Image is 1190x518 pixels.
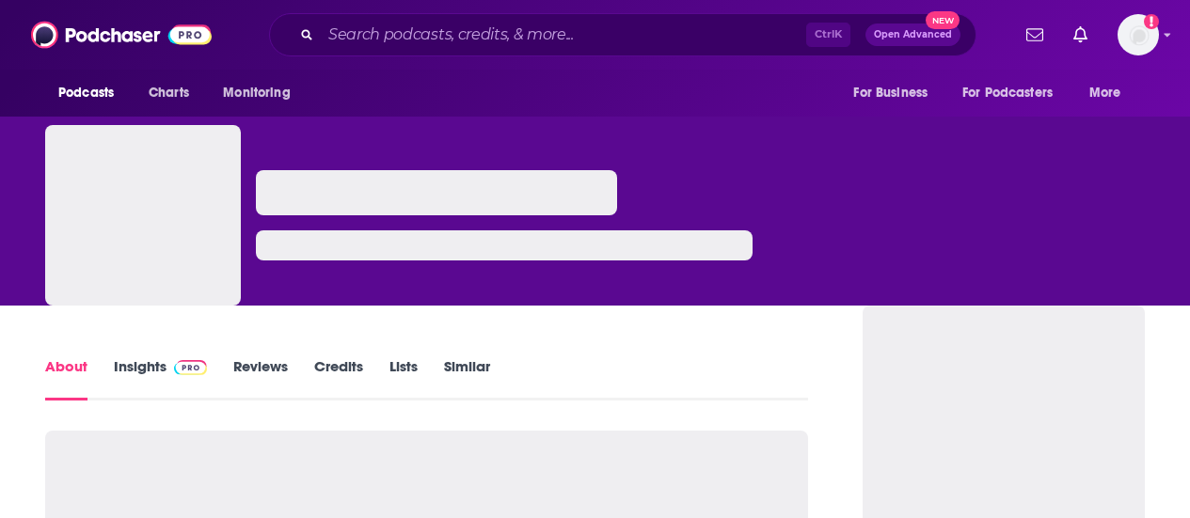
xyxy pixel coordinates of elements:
button: Show profile menu [1118,14,1159,55]
a: Credits [314,357,363,400]
span: Logged in as sohi.kang [1118,14,1159,55]
span: Open Advanced [874,30,952,39]
span: For Podcasters [962,80,1053,106]
span: Monitoring [223,80,290,106]
a: Similar [444,357,490,400]
button: open menu [45,75,138,111]
button: Open AdvancedNew [865,24,960,46]
span: Ctrl K [806,23,850,47]
svg: Add a profile image [1144,14,1159,29]
a: Show notifications dropdown [1066,19,1095,51]
div: Search podcasts, credits, & more... [269,13,976,56]
span: Podcasts [58,80,114,106]
img: Podchaser Pro [174,360,207,375]
button: open menu [210,75,314,111]
a: Reviews [233,357,288,400]
span: Charts [149,80,189,106]
span: New [926,11,960,29]
a: Lists [389,357,418,400]
span: More [1089,80,1121,106]
a: InsightsPodchaser Pro [114,357,207,400]
a: Charts [136,75,200,111]
span: For Business [853,80,928,106]
a: About [45,357,87,400]
button: open menu [840,75,951,111]
input: Search podcasts, credits, & more... [321,20,806,50]
img: Podchaser - Follow, Share and Rate Podcasts [31,17,212,53]
a: Show notifications dropdown [1019,19,1051,51]
button: open menu [1076,75,1145,111]
button: open menu [950,75,1080,111]
img: User Profile [1118,14,1159,55]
